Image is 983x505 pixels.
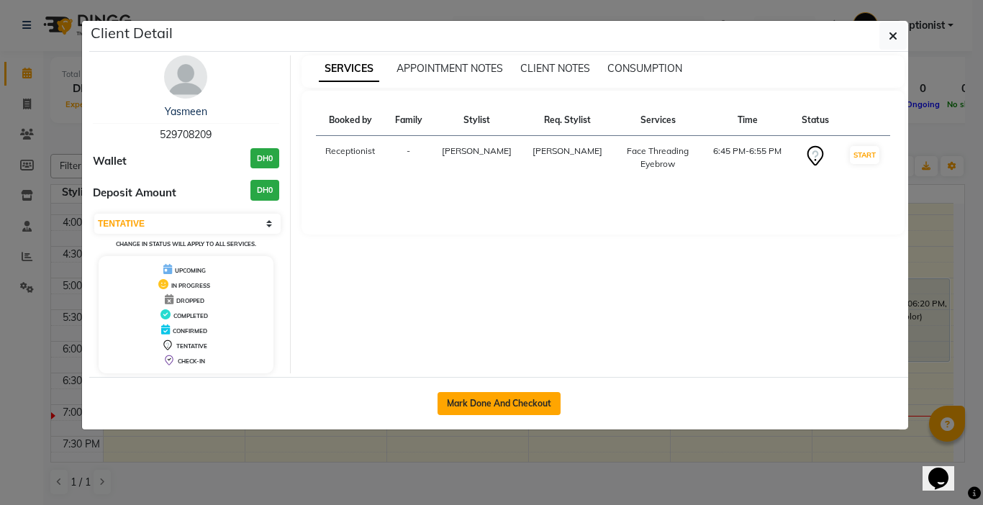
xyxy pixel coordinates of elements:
[792,105,839,136] th: Status
[93,185,176,201] span: Deposit Amount
[91,22,173,44] h5: Client Detail
[850,146,879,164] button: START
[385,136,432,180] td: -
[703,105,792,136] th: Time
[164,55,207,99] img: avatar
[703,136,792,180] td: 6:45 PM-6:55 PM
[93,153,127,170] span: Wallet
[607,62,682,75] span: CONSUMPTION
[432,105,522,136] th: Stylist
[316,136,386,180] td: Receptionist
[176,342,207,350] span: TENTATIVE
[319,56,379,82] span: SERVICES
[250,180,279,201] h3: DH0
[533,145,602,156] span: [PERSON_NAME]
[250,148,279,169] h3: DH0
[622,145,694,170] div: Face Threading Eyebrow
[160,128,212,141] span: 529708209
[178,358,205,365] span: CHECK-IN
[923,447,969,491] iframe: chat widget
[175,267,206,274] span: UPCOMING
[438,392,561,415] button: Mark Done And Checkout
[442,145,512,156] span: [PERSON_NAME]
[613,105,703,136] th: Services
[173,327,207,335] span: CONFIRMED
[173,312,208,319] span: COMPLETED
[397,62,503,75] span: APPOINTMENT NOTES
[116,240,256,247] small: Change in status will apply to all services.
[520,62,590,75] span: CLIENT NOTES
[316,105,386,136] th: Booked by
[385,105,432,136] th: Family
[171,282,210,289] span: IN PROGRESS
[176,297,204,304] span: DROPPED
[165,105,207,118] a: Yasmeen
[522,105,613,136] th: Req. Stylist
